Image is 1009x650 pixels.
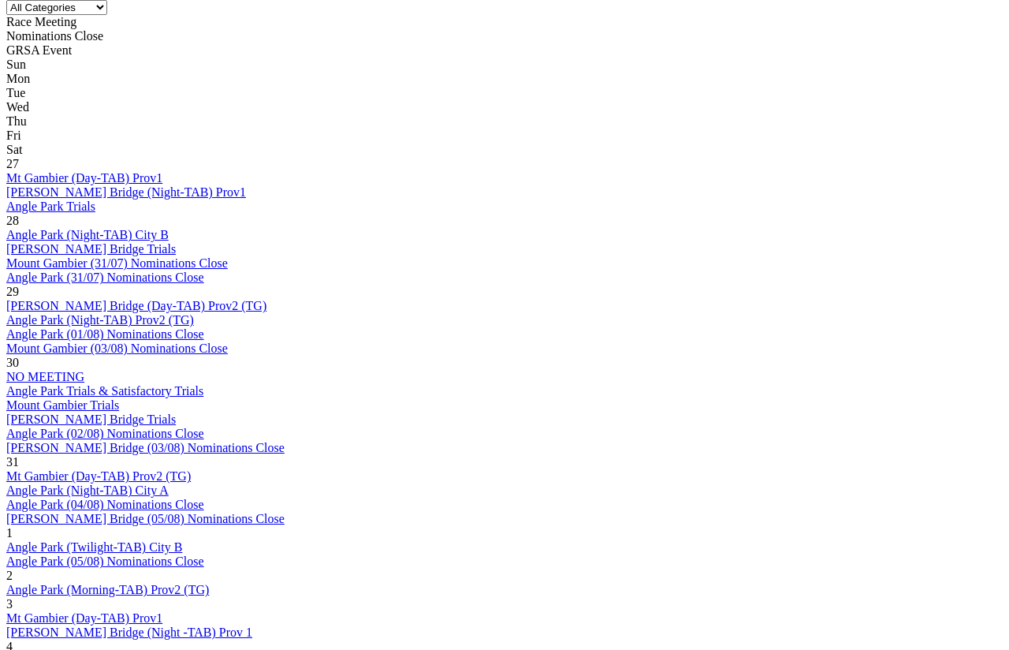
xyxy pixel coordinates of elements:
span: 1 [6,526,13,540]
div: Fri [6,129,1003,143]
div: Nominations Close [6,29,1003,43]
a: Angle Park (31/07) Nominations Close [6,271,204,284]
a: [PERSON_NAME] Bridge Trials [6,413,176,426]
a: [PERSON_NAME] Bridge (Night -TAB) Prov 1 [6,626,252,639]
a: Mt Gambier (Day-TAB) Prov1 [6,171,162,185]
a: Angle Park (Morning-TAB) Prov2 (TG) [6,583,209,596]
a: [PERSON_NAME] Bridge (03/08) Nominations Close [6,441,285,454]
a: [PERSON_NAME] Bridge (Day-TAB) Prov2 (TG) [6,299,266,312]
a: Angle Park (Night-TAB) City A [6,484,169,497]
span: 28 [6,214,19,227]
div: Tue [6,86,1003,100]
span: 3 [6,597,13,611]
a: [PERSON_NAME] Bridge (Night-TAB) Prov1 [6,185,246,199]
a: NO MEETING [6,370,84,383]
span: 27 [6,157,19,170]
a: [PERSON_NAME] Bridge Trials [6,242,176,256]
div: Thu [6,114,1003,129]
a: Angle Park (04/08) Nominations Close [6,498,204,511]
div: Mon [6,72,1003,86]
a: Mt Gambier (Day-TAB) Prov1 [6,611,162,625]
span: 29 [6,285,19,298]
div: Sun [6,58,1003,72]
a: Mount Gambier Trials [6,398,119,412]
a: Angle Park (Night-TAB) City B [6,228,169,241]
div: Wed [6,100,1003,114]
a: Angle Park (Night-TAB) Prov2 (TG) [6,313,194,327]
a: [PERSON_NAME] Bridge (05/08) Nominations Close [6,512,285,525]
div: GRSA Event [6,43,1003,58]
a: Angle Park (02/08) Nominations Close [6,427,204,440]
span: 2 [6,569,13,582]
span: 30 [6,356,19,369]
a: Mount Gambier (31/07) Nominations Close [6,256,228,270]
div: Race Meeting [6,15,1003,29]
a: Angle Park Trials [6,200,95,213]
div: Sat [6,143,1003,157]
a: Angle Park (Twilight-TAB) City B [6,540,182,554]
span: 31 [6,455,19,469]
a: Angle Park (01/08) Nominations Close [6,327,204,341]
a: Angle Park Trials & Satisfactory Trials [6,384,203,398]
a: Mt Gambier (Day-TAB) Prov2 (TG) [6,469,191,483]
a: Angle Park (05/08) Nominations Close [6,555,204,568]
a: Mount Gambier (03/08) Nominations Close [6,342,228,355]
